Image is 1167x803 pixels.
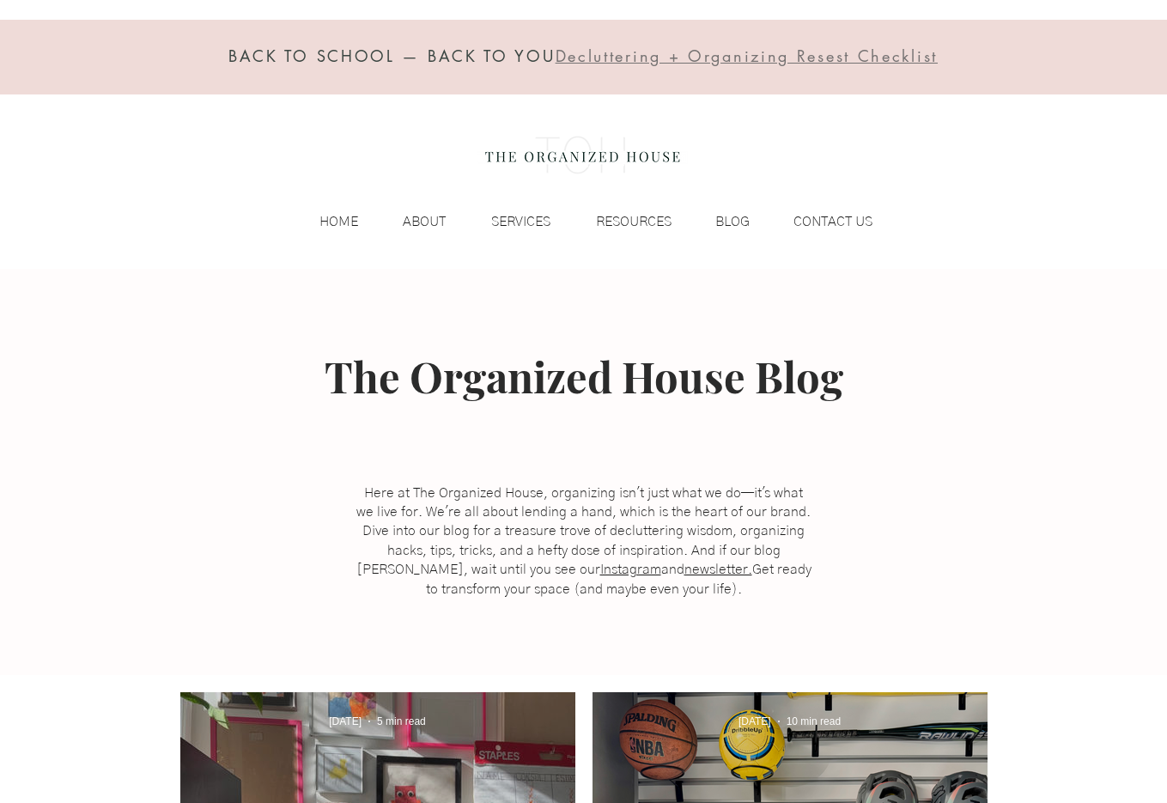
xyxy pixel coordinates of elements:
[738,715,771,727] span: Feb 10
[559,209,680,234] a: RESOURCES
[325,348,843,404] span: The Organized House Blog
[311,209,367,234] p: HOME
[707,209,758,234] p: BLOG
[600,563,661,576] a: Instagram
[284,209,367,234] a: HOME
[356,486,811,596] span: Here at The Organized House, organizing isn't just what we do—it's what we live for. We're all ab...
[556,46,938,66] span: Decluttering + Organizing Resest Checklist
[329,715,362,727] span: Mar 14
[758,209,881,234] a: CONTACT US
[284,209,881,234] nav: Site
[684,563,752,576] a: newsletter.
[556,50,938,65] a: Decluttering + Organizing Resest Checklist
[680,209,758,234] a: BLOG
[483,209,559,234] p: SERVICES
[228,46,556,66] span: BACK TO SCHOOL — BACK TO YOU
[377,715,426,727] span: 5 min read
[785,209,881,234] p: CONTACT US
[787,715,841,727] span: 10 min read
[454,209,559,234] a: SERVICES
[367,209,454,234] a: ABOUT
[477,121,688,190] img: the organized house
[587,209,680,234] p: RESOURCES
[394,209,454,234] p: ABOUT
